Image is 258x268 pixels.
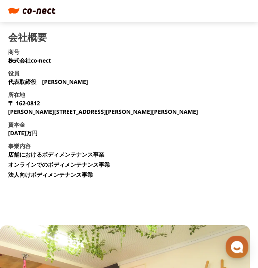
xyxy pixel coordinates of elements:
[8,142,31,150] h3: 事業内容
[8,120,25,129] h3: 資本金
[8,170,93,179] li: 法人向けボディメンテナンス事業
[8,77,88,86] p: 代表取締役 [PERSON_NAME]
[8,32,47,42] h2: 会社概要
[8,56,51,65] p: 株式会社co-nect
[8,160,110,169] li: オンラインでのボディメンテナンス事業
[8,150,104,159] li: 店舗におけるボディメンテナンス事業
[8,99,198,116] p: 〒 162-0812 [PERSON_NAME][STREET_ADDRESS][PERSON_NAME][PERSON_NAME]
[8,69,19,77] h3: 役員
[8,129,38,137] p: [DATE]万円
[8,90,25,99] h3: 所在地
[8,48,19,56] h3: 商号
